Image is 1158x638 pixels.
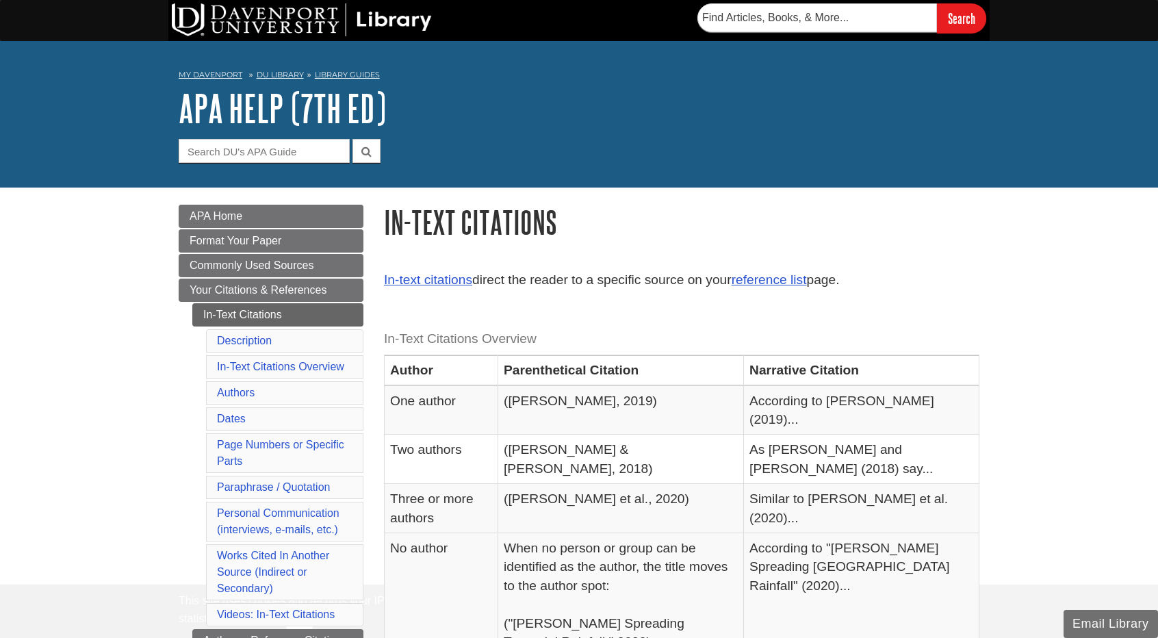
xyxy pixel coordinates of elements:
[190,259,313,271] span: Commonly Used Sources
[179,279,363,302] a: Your Citations & References
[384,324,979,355] caption: In-Text Citations Overview
[179,205,363,228] a: APA Home
[179,66,979,88] nav: breadcrumb
[498,355,744,385] th: Parenthetical Citation
[1064,610,1158,638] button: Email Library
[732,272,807,287] a: reference list
[498,484,744,533] td: ([PERSON_NAME] et al., 2020)
[384,270,979,290] p: direct the reader to a specific source on your page.
[315,70,380,79] a: Library Guides
[179,87,386,129] a: APA Help (7th Ed)
[179,139,350,163] input: Search DU's APA Guide
[217,413,246,424] a: Dates
[179,69,242,81] a: My Davenport
[385,435,498,484] td: Two authors
[217,361,344,372] a: In-Text Citations Overview
[385,355,498,385] th: Author
[498,385,744,435] td: ([PERSON_NAME], 2019)
[744,484,979,533] td: Similar to [PERSON_NAME] et al. (2020)...
[257,70,304,79] a: DU Library
[217,481,330,493] a: Paraphrase / Quotation
[179,229,363,253] a: Format Your Paper
[498,435,744,484] td: ([PERSON_NAME] & [PERSON_NAME], 2018)
[217,335,272,346] a: Description
[384,272,472,287] a: In-text citations
[744,355,979,385] th: Narrative Citation
[217,439,344,467] a: Page Numbers or Specific Parts
[192,303,363,327] a: In-Text Citations
[385,385,498,435] td: One author
[217,387,255,398] a: Authors
[697,3,937,32] input: Find Articles, Books, & More...
[179,254,363,277] a: Commonly Used Sources
[190,284,326,296] span: Your Citations & References
[697,3,986,33] form: Searches DU Library's articles, books, and more
[217,507,339,535] a: Personal Communication(interviews, e-mails, etc.)
[744,435,979,484] td: As [PERSON_NAME] and [PERSON_NAME] (2018) say...
[384,205,979,240] h1: In-Text Citations
[172,3,432,36] img: DU Library
[744,385,979,435] td: According to [PERSON_NAME] (2019)...
[217,609,335,620] a: Videos: In-Text Citations
[385,484,498,533] td: Three or more authors
[217,550,329,594] a: Works Cited In Another Source (Indirect or Secondary)
[190,235,281,246] span: Format Your Paper
[937,3,986,33] input: Search
[190,210,242,222] span: APA Home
